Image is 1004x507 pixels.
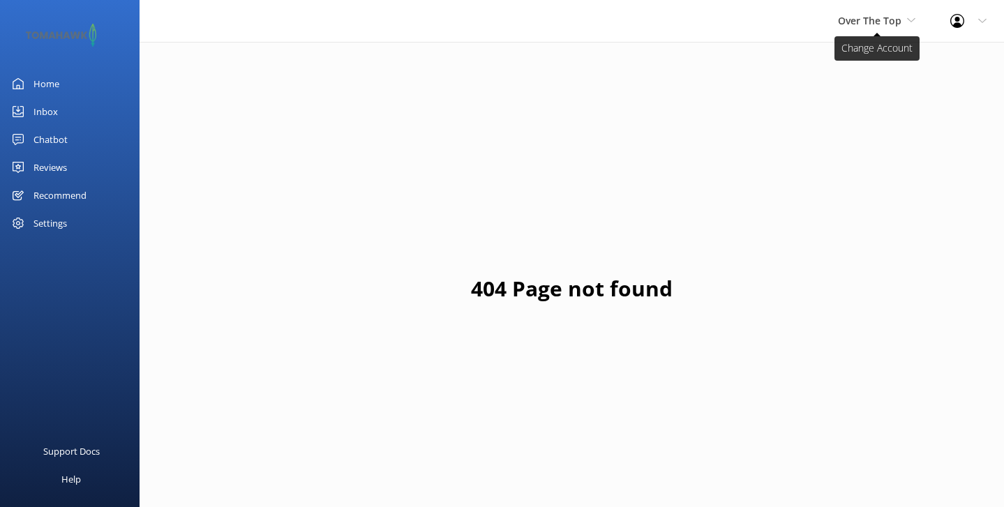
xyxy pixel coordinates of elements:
[33,181,87,209] div: Recommend
[33,126,68,153] div: Chatbot
[471,272,673,305] h1: 404 Page not found
[33,70,59,98] div: Home
[43,437,100,465] div: Support Docs
[33,98,58,126] div: Inbox
[21,24,101,47] img: 2-1647550015.png
[61,465,81,493] div: Help
[33,153,67,181] div: Reviews
[33,209,67,237] div: Settings
[838,14,901,27] span: Over The Top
